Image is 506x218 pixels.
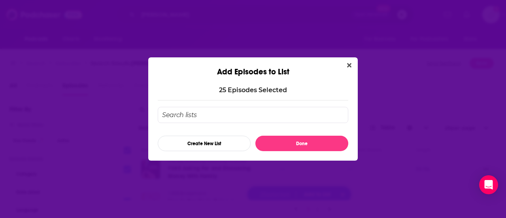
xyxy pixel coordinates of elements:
[158,107,348,151] div: Add Episode To List
[148,57,358,77] div: Add Episodes to List
[158,107,348,123] input: Search lists
[344,61,355,70] button: Close
[158,136,251,151] button: Create New List
[255,136,348,151] button: Done
[479,175,498,194] div: Open Intercom Messenger
[219,86,287,94] p: 25 Episode s Selected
